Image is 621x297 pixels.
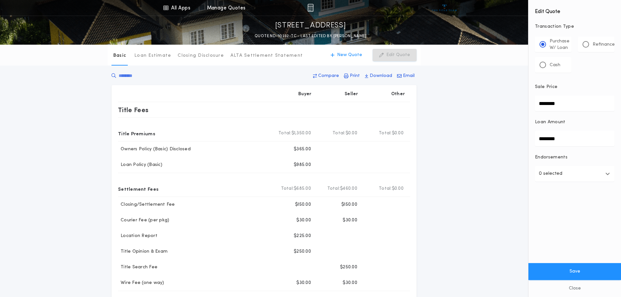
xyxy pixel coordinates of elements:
[535,131,614,146] input: Loan Amount
[118,217,169,224] p: Courier Fee (per pkg)
[550,62,560,68] p: Cash
[291,130,311,137] span: $1,350.00
[391,91,405,97] p: Other
[343,280,357,286] p: $30.00
[278,130,291,137] b: Total:
[118,280,164,286] p: Wire Fee (one way)
[118,162,162,168] p: Loan Policy (Basic)
[535,96,614,111] input: Sale Price
[118,248,168,255] p: Title Opinion & Exam
[294,248,311,255] p: $250.00
[118,264,157,271] p: Title Search Fee
[343,217,357,224] p: $30.00
[118,184,158,194] p: Settlement Fees
[337,52,362,58] p: New Quote
[373,49,417,61] button: Edit Quote
[295,201,311,208] p: $150.00
[340,186,357,192] span: $460.00
[345,91,358,97] p: Seller
[294,186,311,192] span: $685.00
[370,73,392,79] p: Download
[346,130,357,137] span: $0.00
[298,91,311,97] p: Buyer
[333,130,346,137] b: Total:
[342,70,362,82] button: Print
[318,73,339,79] p: Compare
[118,128,155,139] p: Title Premiums
[403,73,415,79] p: Email
[528,263,621,280] button: Save
[178,52,224,59] p: Closing Disclosure
[324,49,369,61] button: New Quote
[392,130,404,137] span: $0.00
[311,70,341,82] button: Compare
[294,162,311,168] p: $985.00
[307,4,314,12] img: img
[294,233,311,239] p: $225.00
[379,130,392,137] b: Total:
[118,201,175,208] p: Closing/Settlement Fee
[327,186,340,192] b: Total:
[395,70,417,82] button: Email
[535,119,566,126] p: Loan Amount
[118,105,149,115] p: Title Fees
[363,70,394,82] button: Download
[535,23,614,30] p: Transaction Type
[294,146,311,153] p: $365.00
[255,33,366,39] p: QUOTE ND-10232-TC - LAST EDITED BY [PERSON_NAME]
[340,264,357,271] p: $250.00
[550,38,569,51] p: Purchase W/ Loan
[341,201,357,208] p: $150.00
[535,84,557,90] p: Sale Price
[275,21,346,31] p: [STREET_ADDRESS]
[392,186,404,192] span: $0.00
[539,170,562,178] p: 0 selected
[296,217,311,224] p: $30.00
[528,280,621,297] button: Close
[386,52,410,58] p: Edit Quote
[535,4,614,16] h4: Edit Quote
[379,186,392,192] b: Total:
[134,52,171,59] p: Loan Estimate
[230,52,303,59] p: ALTA Settlement Statement
[350,73,360,79] p: Print
[281,186,294,192] b: Total:
[535,154,614,161] p: Endorsements
[113,52,126,59] p: Basic
[593,41,615,48] p: Refinance
[535,166,614,182] button: 0 selected
[296,280,311,286] p: $30.00
[432,5,457,11] img: vs-icon
[118,146,191,153] p: Owners Policy (Basic) Disclosed
[118,233,157,239] p: Location Report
